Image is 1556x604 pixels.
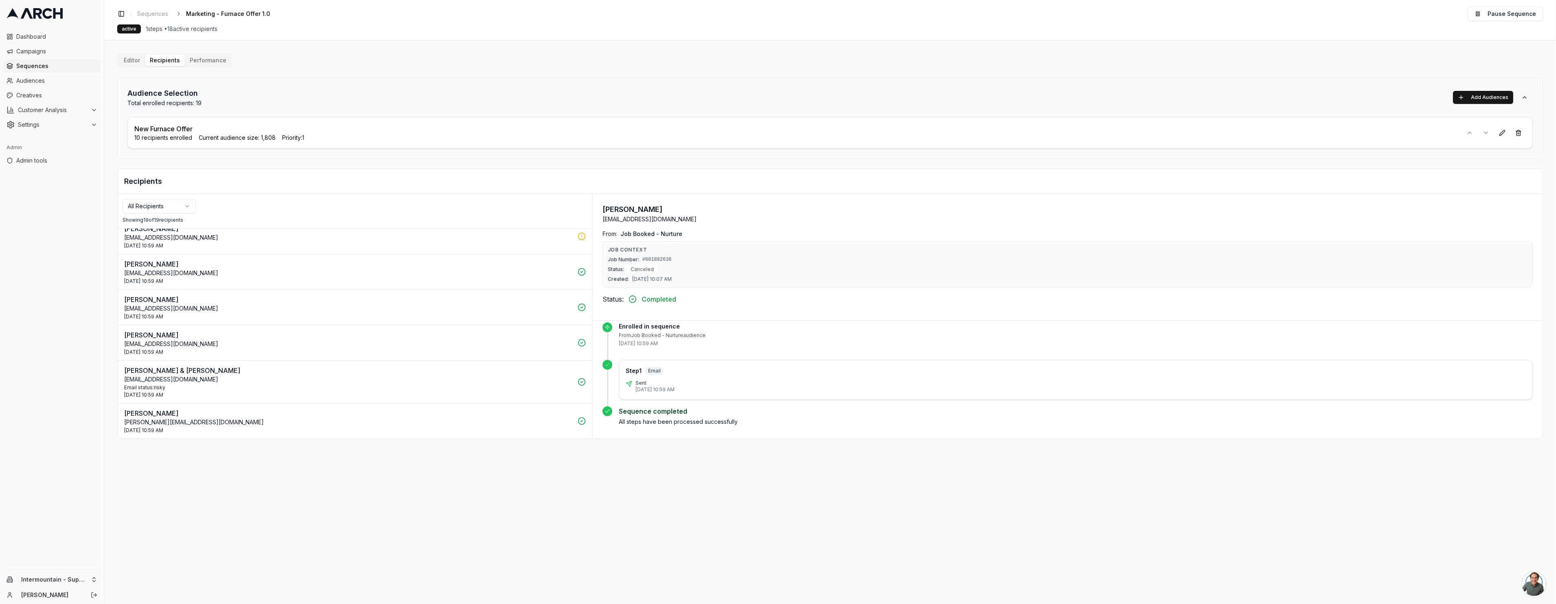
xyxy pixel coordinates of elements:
p: Sequence completed [619,406,1533,416]
span: Email [645,367,664,375]
a: Audiences [3,74,101,87]
span: From: [603,230,617,238]
button: Settings [3,118,101,131]
p: [EMAIL_ADDRESS][DOMAIN_NAME] [603,215,697,223]
span: [DATE] 10:59 AM [124,313,163,320]
a: Dashboard [3,30,101,43]
p: [DATE] 10:59 AM [636,386,675,393]
p: [DATE] 10:59 AM [619,340,1533,347]
p: Sent [636,380,675,386]
span: Creatives [16,91,97,99]
span: [DATE] 10:59 AM [124,349,163,355]
a: Creatives [3,89,101,102]
span: Created: [608,276,629,282]
p: [PERSON_NAME] & [PERSON_NAME] [124,366,573,375]
span: Admin tools [16,157,97,165]
h3: [PERSON_NAME] [603,204,697,215]
button: Pause Sequence [1468,7,1543,21]
span: Campaigns [16,47,97,55]
button: Recipients [145,55,185,66]
span: Completed [642,294,676,304]
span: 1 steps • 18 active recipients [146,25,217,33]
span: Customer Analysis [18,106,88,114]
div: Admin [3,141,101,154]
span: Priority: 1 [282,134,304,142]
a: Sequences [3,60,101,73]
button: [PERSON_NAME][EMAIL_ADDRESS][DOMAIN_NAME][DATE] 10:59 AM [118,290,592,325]
p: [EMAIL_ADDRESS][DOMAIN_NAME] [124,234,573,242]
p: [EMAIL_ADDRESS][DOMAIN_NAME] [124,340,573,348]
button: [PERSON_NAME][PERSON_NAME][EMAIL_ADDRESS][DOMAIN_NAME][DATE] 10:59 AM [118,403,592,439]
p: [PERSON_NAME] [124,259,573,269]
div: active [117,24,141,33]
h2: Recipients [124,176,1536,187]
span: 10 recipients enrolled [134,134,192,142]
p: [PERSON_NAME] [124,295,573,304]
p: [PERSON_NAME] [124,224,573,234]
span: Job Number: [608,256,639,263]
p: [EMAIL_ADDRESS][DOMAIN_NAME] [124,304,573,313]
span: Status: [608,266,624,273]
span: Audiences [16,77,97,85]
p: All steps have been processed successfully [619,418,1533,426]
button: [PERSON_NAME] & [PERSON_NAME][EMAIL_ADDRESS][DOMAIN_NAME]Email status:risky[DATE] 10:59 AM [118,361,592,403]
nav: breadcrumb [134,8,283,20]
span: [DATE] 10:07 AM [632,276,672,282]
button: Customer Analysis [3,104,101,117]
p: [PERSON_NAME] [124,408,573,418]
span: Intermountain - Superior Water & Air [21,576,88,583]
button: [PERSON_NAME][EMAIL_ADDRESS][DOMAIN_NAME][DATE] 10:59 AM [118,219,592,254]
button: Intermountain - Superior Water & Air [3,573,101,586]
button: Editor [119,55,145,66]
button: Performance [185,55,231,66]
span: [DATE] 10:59 AM [124,392,163,398]
span: Sequences [137,10,168,18]
span: Status: [603,294,624,304]
p: [PERSON_NAME] [124,330,573,340]
button: Log out [88,589,100,601]
p: Total enrolled recipients: 19 [127,99,202,107]
span: Settings [18,121,88,129]
span: [DATE] 10:59 AM [124,427,163,434]
a: [PERSON_NAME] [21,591,82,599]
span: Current audience size: 1,808 [199,134,276,142]
span: Dashboard [16,33,97,41]
span: #601882638 [642,256,672,263]
button: [PERSON_NAME][EMAIL_ADDRESS][DOMAIN_NAME][DATE] 10:59 AM [118,254,592,289]
div: Open chat [1522,571,1546,596]
span: [DATE] 10:59 AM [124,278,163,284]
p: From Job Booked - Nurture audience [619,332,1533,339]
p: New Furnace Offer [134,124,193,134]
a: Sequences [134,8,171,20]
p: Step 1 [626,367,642,375]
span: Job Booked - Nurture [620,230,682,238]
span: Canceled [627,265,657,273]
p: [EMAIL_ADDRESS][DOMAIN_NAME] [124,269,573,277]
p: Job Context [608,247,1528,253]
span: [DATE] 10:59 AM [124,242,163,249]
span: Sequences [16,62,97,70]
span: Marketing - Furnace Offer 1.0 [186,10,270,18]
p: Enrolled in sequence [619,322,1533,331]
a: Admin tools [3,154,101,167]
p: [EMAIL_ADDRESS][DOMAIN_NAME] [124,375,573,384]
div: Showing 19 of 19 recipients [123,217,587,223]
div: Email status: risky [124,384,573,391]
button: Add Audiences [1453,91,1513,104]
a: Campaigns [3,45,101,58]
button: [PERSON_NAME][EMAIL_ADDRESS][DOMAIN_NAME][DATE] 10:59 AM [118,325,592,360]
h2: Audience Selection [127,88,202,99]
p: [PERSON_NAME][EMAIL_ADDRESS][DOMAIN_NAME] [124,418,573,426]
